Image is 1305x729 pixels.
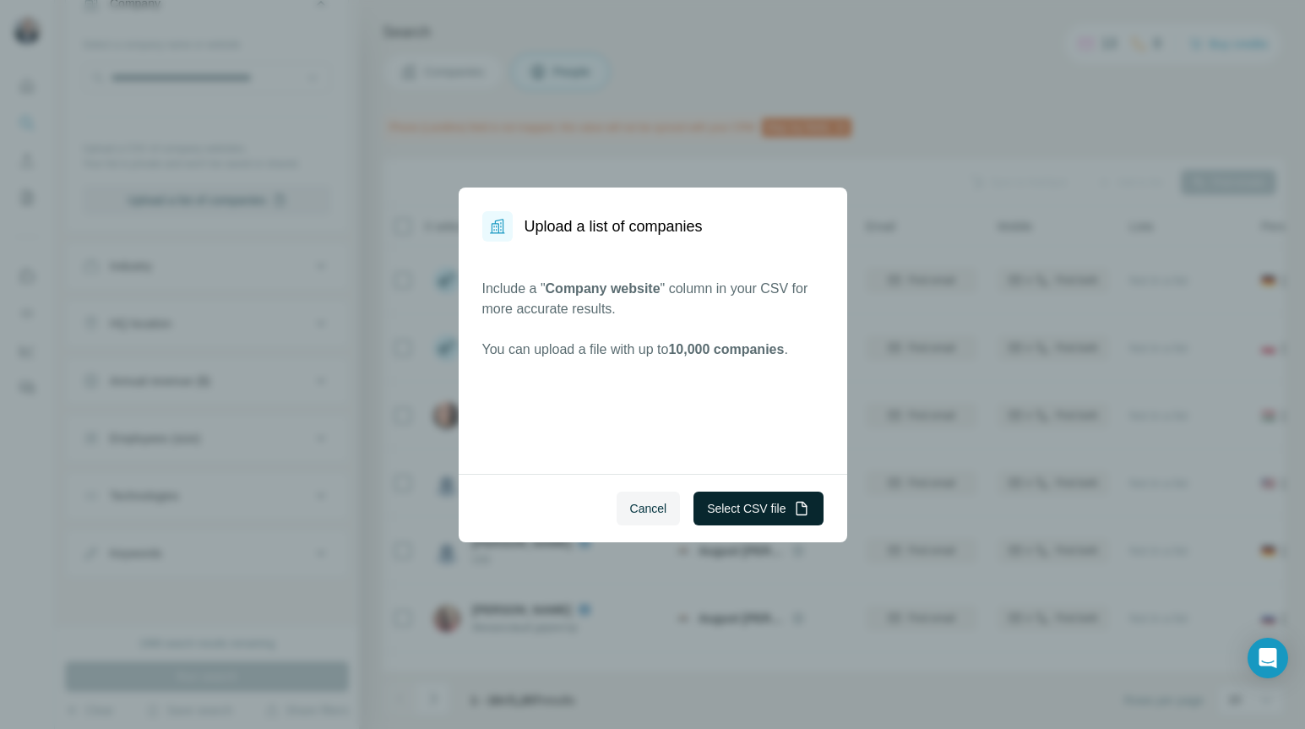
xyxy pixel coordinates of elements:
p: You can upload a file with up to . [482,340,824,360]
span: Company website [546,281,661,296]
h1: Upload a list of companies [525,215,703,238]
p: Include a " " column in your CSV for more accurate results. [482,279,824,319]
div: Open Intercom Messenger [1248,638,1288,678]
button: Select CSV file [693,492,823,525]
span: 10,000 companies [668,342,784,356]
span: Cancel [630,500,667,517]
button: Cancel [617,492,681,525]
